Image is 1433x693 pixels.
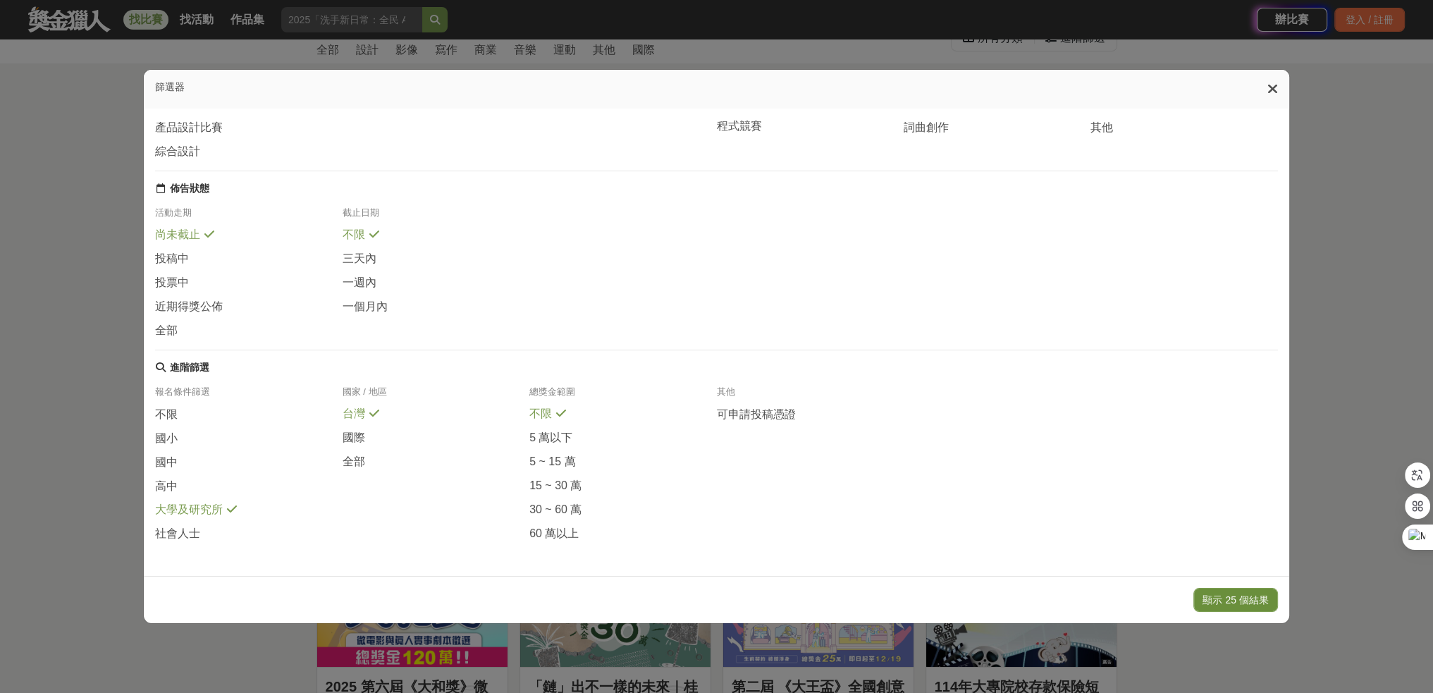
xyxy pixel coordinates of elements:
[343,300,388,314] span: 一個月內
[529,527,579,541] span: 60 萬以上
[529,407,552,422] span: 不限
[155,479,178,494] span: 高中
[716,386,903,407] div: 其他
[155,81,185,92] span: 篩選器
[343,455,365,470] span: 全部
[529,479,582,493] span: 15 ~ 30 萬
[155,252,189,266] span: 投稿中
[155,276,189,290] span: 投票中
[155,527,200,541] span: 社會人士
[170,183,209,195] div: 佈告狀態
[155,228,200,243] span: 尚未截止
[170,362,209,374] div: 進階篩選
[155,324,178,338] span: 全部
[343,228,365,243] span: 不限
[155,145,200,159] span: 綜合設計
[1090,121,1113,135] span: 其他
[716,407,795,422] span: 可申請投稿憑證
[343,207,529,228] div: 截止日期
[716,119,761,134] span: 程式競賽
[343,276,376,290] span: 一週內
[155,431,178,446] span: 國小
[343,252,376,266] span: 三天內
[343,407,365,422] span: 台灣
[1193,588,1277,612] button: 顯示 25 個結果
[155,121,223,135] span: 產品設計比賽
[155,386,342,407] div: 報名條件篩選
[529,455,575,470] span: 5 ~ 15 萬
[904,121,949,135] span: 詞曲創作
[155,455,178,470] span: 國中
[155,300,223,314] span: 近期得獎公佈
[343,431,365,446] span: 國際
[343,386,529,407] div: 國家 / 地區
[155,207,342,228] div: 活動走期
[529,503,582,517] span: 30 ~ 60 萬
[155,503,223,517] span: 大學及研究所
[529,386,716,407] div: 總獎金範圍
[529,431,572,446] span: 5 萬以下
[155,407,178,422] span: 不限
